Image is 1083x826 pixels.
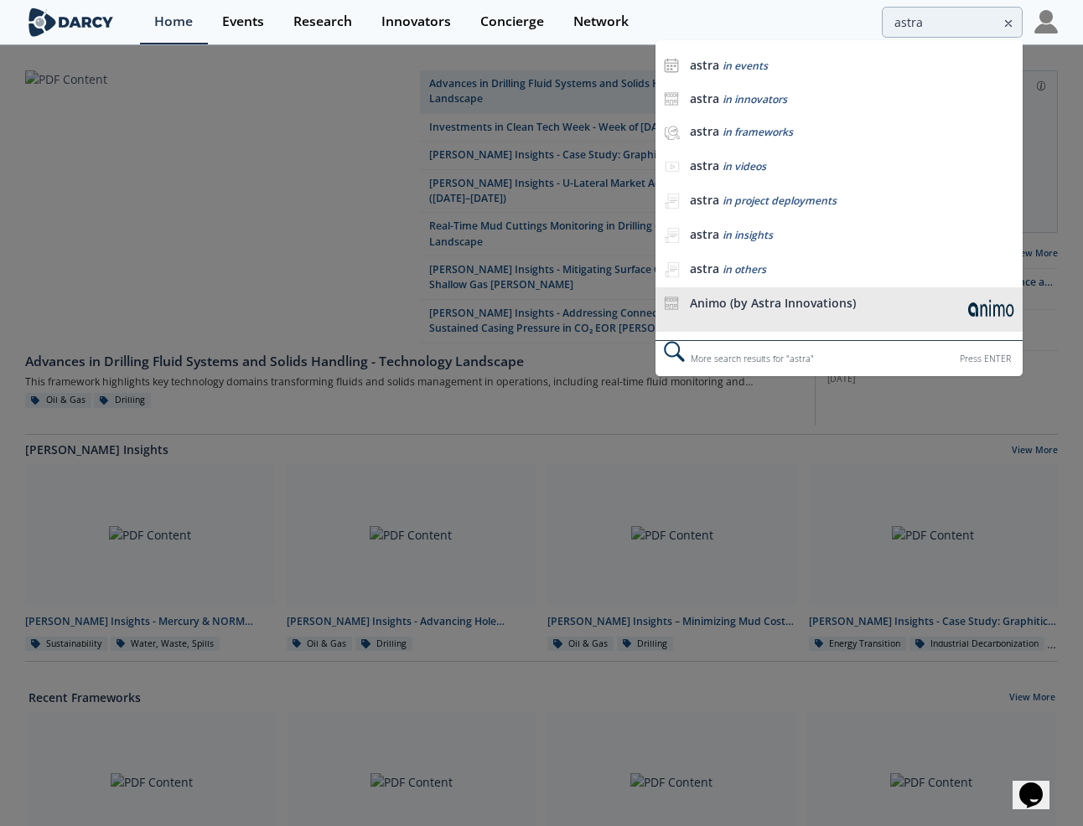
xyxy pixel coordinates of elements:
div: Innovators [381,15,451,28]
img: Profile [1034,10,1058,34]
div: Animo (by Astra Innovations) [690,296,959,311]
div: Press ENTER [960,350,1011,368]
b: astra [690,261,719,276]
iframe: chat widget [1013,759,1066,809]
b: astra [690,90,719,106]
div: Research [293,15,352,28]
span: in insights [723,228,773,242]
b: astra [690,123,719,139]
img: logo-wide.svg [25,8,117,37]
img: Animo (by Astra Innovations) [968,296,1014,323]
b: astra [690,192,719,208]
img: icon [664,91,679,106]
span: in innovators [723,92,787,106]
b: astra [690,226,719,242]
div: Events [222,15,264,28]
span: in project deployments [723,194,837,208]
span: in frameworks [723,125,793,139]
b: astra [690,157,719,173]
span: in videos [723,159,766,173]
div: More search results for " astra " [655,340,1023,376]
span: in others [723,262,766,276]
input: Advanced Search [882,7,1023,38]
div: Network [573,15,629,28]
div: Concierge [480,15,544,28]
span: in events [723,59,768,73]
b: astra [690,57,719,73]
div: Home [154,15,193,28]
img: icon [664,296,679,311]
img: icon [664,58,679,73]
